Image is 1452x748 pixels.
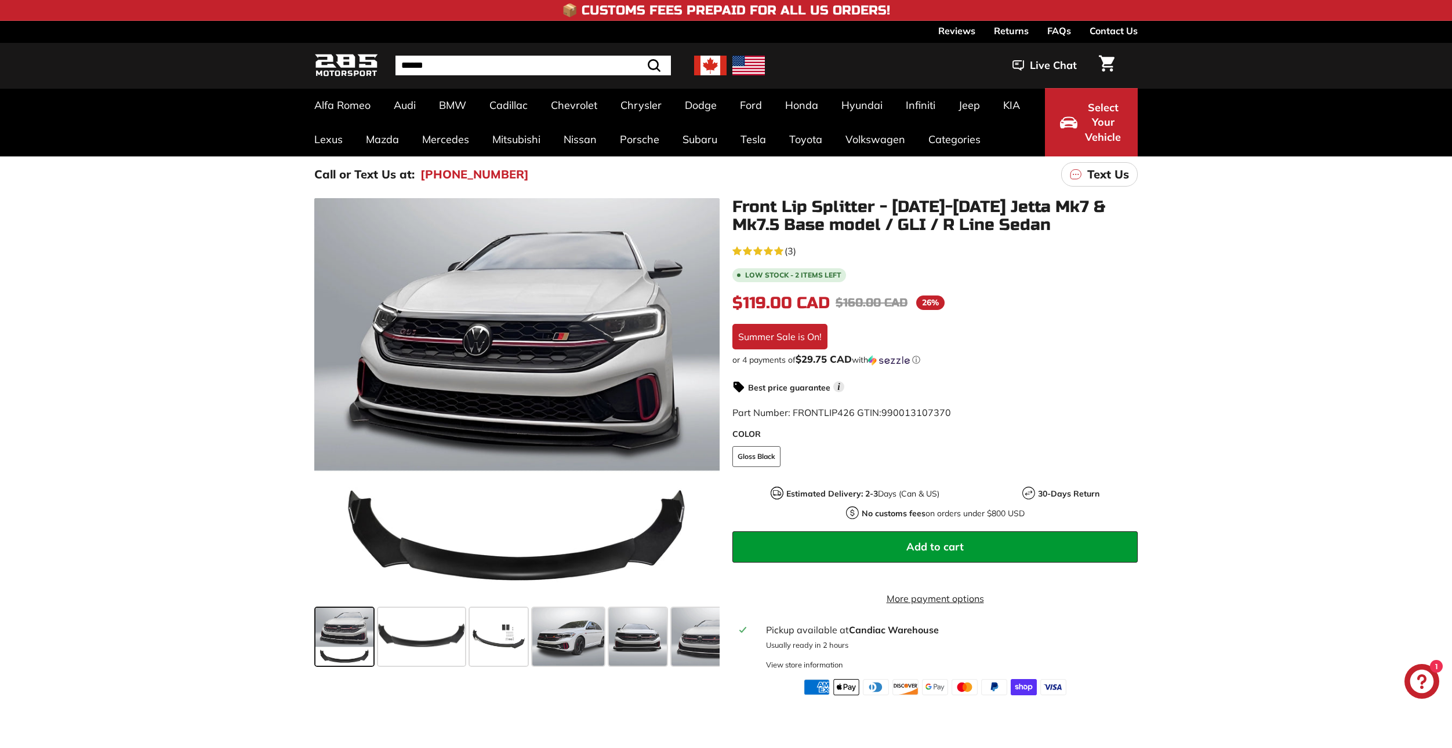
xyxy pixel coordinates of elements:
[562,3,890,17] h4: 📦 Customs Fees Prepaid for All US Orders!
[766,640,1131,651] p: Usually ready in 2 hours
[732,198,1138,234] h1: Front Lip Splitter - [DATE]-[DATE] Jetta Mk7 & Mk7.5 Base model / GLI / R Line Sedan
[836,295,908,310] span: $160.00 CAD
[952,679,978,695] img: master
[766,659,843,670] div: View store information
[1401,664,1443,702] inbox-online-store-chat: Shopify online store chat
[804,679,830,695] img: american_express
[748,382,830,393] strong: Best price guarantee
[420,166,529,183] a: [PHONE_NUMBER]
[833,381,844,392] span: i
[981,679,1007,695] img: paypal
[303,122,354,156] a: Lexus
[785,244,796,258] span: (3)
[830,88,894,122] a: Hyundai
[892,679,919,695] img: discover
[609,88,673,122] a: Chrysler
[1040,679,1066,695] img: visa
[863,679,889,695] img: diners_club
[786,488,939,500] p: Days (Can & US)
[834,122,917,156] a: Volkswagen
[732,407,951,418] span: Part Number: FRONTLIP426 GTIN:
[862,508,1025,520] p: on orders under $800 USD
[732,243,1138,258] a: 5.0 rating (3 votes)
[303,88,382,122] a: Alfa Romeo
[732,354,1138,366] div: or 4 payments of with
[732,324,827,349] div: Summer Sale is On!
[728,88,774,122] a: Ford
[786,488,878,499] strong: Estimated Delivery: 2-3
[478,88,539,122] a: Cadillac
[671,122,729,156] a: Subaru
[481,122,552,156] a: Mitsubishi
[922,679,948,695] img: google_pay
[673,88,728,122] a: Dodge
[833,679,859,695] img: apple_pay
[868,355,910,366] img: Sezzle
[774,88,830,122] a: Honda
[881,407,951,418] span: 990013107370
[992,88,1032,122] a: KIA
[382,88,427,122] a: Audi
[849,624,939,636] strong: Candiac Warehouse
[947,88,992,122] a: Jeep
[1092,46,1121,85] a: Cart
[796,353,852,365] span: $29.75 CAD
[552,122,608,156] a: Nissan
[1047,21,1071,41] a: FAQs
[916,295,945,310] span: 26%
[732,428,1138,440] label: COLOR
[1083,100,1123,145] span: Select Your Vehicle
[539,88,609,122] a: Chevrolet
[732,293,830,313] span: $119.00 CAD
[1087,166,1129,183] p: Text Us
[1011,679,1037,695] img: shopify_pay
[1038,488,1099,499] strong: 30-Days Return
[732,592,1138,605] a: More payment options
[427,88,478,122] a: BMW
[395,56,671,75] input: Search
[894,88,947,122] a: Infiniti
[608,122,671,156] a: Porsche
[1090,21,1138,41] a: Contact Us
[917,122,992,156] a: Categories
[1030,58,1077,73] span: Live Chat
[729,122,778,156] a: Tesla
[314,166,415,183] p: Call or Text Us at:
[938,21,975,41] a: Reviews
[354,122,411,156] a: Mazda
[1061,162,1138,187] a: Text Us
[314,52,378,79] img: Logo_285_Motorsport_areodynamics_components
[997,51,1092,80] button: Live Chat
[745,272,841,279] span: Low stock - 2 items left
[732,531,1138,563] button: Add to cart
[778,122,834,156] a: Toyota
[906,540,964,553] span: Add to cart
[411,122,481,156] a: Mercedes
[732,354,1138,366] div: or 4 payments of$29.75 CADwithSezzle Click to learn more about Sezzle
[994,21,1029,41] a: Returns
[766,623,1131,637] div: Pickup available at
[862,508,925,519] strong: No customs fees
[1045,88,1138,156] button: Select Your Vehicle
